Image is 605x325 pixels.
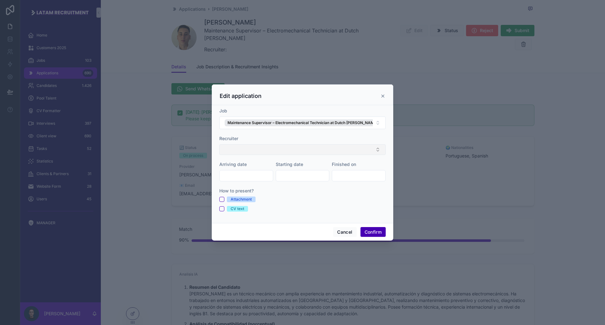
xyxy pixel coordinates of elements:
h3: Edit application [220,92,262,100]
button: Confirm [360,227,386,237]
span: Recruiter [219,136,238,141]
button: Select Button [219,117,386,129]
span: Starting date [276,162,303,167]
span: Finished on [332,162,356,167]
span: Maintenance Supervisor – Electromechanical Technician at Dutch [PERSON_NAME] [228,120,377,125]
button: Cancel [333,227,356,237]
div: CV text [231,206,244,212]
button: Unselect 277 [225,119,387,126]
span: Arriving date [219,162,247,167]
span: Job [219,108,227,113]
div: Attachment [231,197,252,202]
span: How to present? [219,188,254,193]
button: Select Button [219,144,386,155]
